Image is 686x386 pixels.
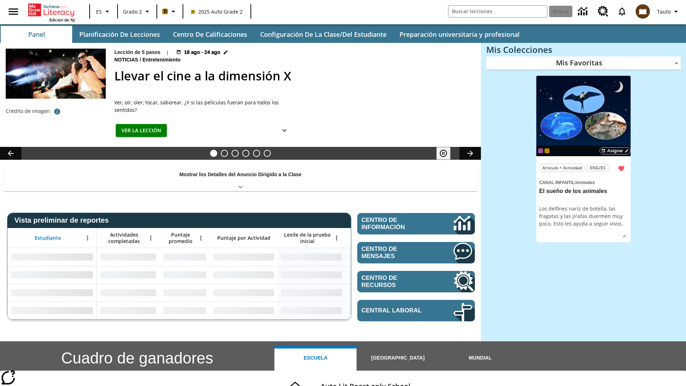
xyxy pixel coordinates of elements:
[114,99,293,114] div: Ver, oír, oler, tocar, saborear. ¿Y si las películas fueran para todos los sentidos?
[362,246,432,260] span: Centro de mensajes
[100,232,148,244] span: Actividades completadas
[274,346,357,371] button: Escuela
[221,150,228,157] button: Diapositiva 2 ¿Lo quieres con papas fritas?
[346,248,413,266] div: Sin datos,
[116,124,167,137] button: Ver la lección
[35,235,61,241] span: Estudiante
[242,150,249,157] button: Diapositiva 4 ¿Los autos del futuro?
[6,108,50,115] p: Crédito de imagen
[254,26,392,43] button: Configuración de la clase/del estudiante
[542,164,582,172] span: Artículo + Actividad
[357,346,439,371] button: [GEOGRAPHIC_DATA]
[143,56,182,64] span: Entretenimiento
[164,7,167,16] span: B
[615,162,628,175] button: Remover de Favoritas
[4,167,477,191] div: Mostrar los Detalles del Anuncio Dirigido a la Clase
[654,5,683,18] button: Perfil/Configuración
[97,266,160,284] div: Sin datos,
[575,180,576,185] span: /
[28,3,75,17] a: Portada
[97,284,160,302] div: Sin datos,
[166,49,169,56] span: |
[357,300,475,321] a: Central laboral
[545,148,550,153] div: New 2025 class
[613,2,631,21] a: Notificaciones
[97,302,160,320] div: Sin datos,
[539,178,628,186] span: Tema: Canal Infantil/Animales
[210,150,217,157] button: Diapositiva 1 Llevar el cine a la dimensión X
[357,242,475,263] a: Centro de mensajes
[576,180,595,185] span: Animales
[607,148,623,154] span: Asignar
[159,5,180,18] button: Boost El color de la clase es anaranjado claro. Cambiar el color de la clase.
[160,284,210,302] div: Sin datos,
[184,49,220,56] span: 18 ago - 24 ago
[281,232,333,244] span: Lexile de la prueba inicial
[253,150,260,157] button: Diapositiva 5 ¿Cuál es la gran idea?
[264,150,271,157] button: Diapositiva 6 Una idea, mucho trabajo
[600,147,631,154] button: Asignar Elegir fechas
[123,8,142,15] span: Grado 2
[346,266,413,284] div: Sin datos,
[145,233,156,243] button: Abrir menú
[539,180,575,185] span: Canal Infantil
[97,248,160,266] div: Sin datos,
[539,164,585,172] button: Artículo + Actividad
[14,216,112,224] span: Vista preliminar de reportes
[6,49,106,99] img: El panel situado frente a los asientos rocía con agua nebulizada al feliz público en un cine equi...
[593,2,613,21] a: Centro de recursos, Se abrirá en una pestaña nueva.
[1,26,72,43] button: Panel
[49,17,75,23] span: Edición de NJ
[357,213,475,234] a: Centro de información
[160,266,210,284] div: Sin datos,
[50,105,64,118] button: Crédito de foto: The Asahi Shimbun vía Getty Images
[448,6,547,17] input: Buscar campo
[539,188,628,195] h3: El sueño de los animales
[346,302,413,320] div: Sin datos,
[160,302,210,320] div: Sin datos,
[114,67,472,85] h2: Llevar el cine a la dimensión X
[96,8,102,15] span: ES
[459,147,481,160] button: Carrusel de lecciones, seguir
[3,1,24,22] button: Abrir el menú lateral
[590,164,606,172] span: ENG/ES
[114,56,140,64] span: Noticias
[357,271,475,292] a: Centro de recursos, Se abrirá en una pestaña nueva.
[217,235,270,241] span: Puntaje por Actividad
[346,284,413,302] div: Sin datos,
[74,26,166,43] button: Planificación de lecciones
[536,76,631,243] div: lesson details
[362,217,429,231] span: Centro de información
[114,49,160,56] p: Lección de 5 pasos
[636,4,650,19] img: avatar image
[657,8,671,15] span: Tauto
[277,124,292,137] button: Ver más
[195,233,206,243] button: Abrir menú
[586,164,609,172] button: ENG/ES
[362,274,432,289] span: Centro de recursos
[82,233,93,243] button: Abrir menú
[394,26,525,43] button: Preparación universitaria y profesional
[232,150,239,157] button: Diapositiva 3 Modas que pasaron de moda
[538,148,543,153] div: OL 2025 Auto Grade 3
[362,307,432,314] span: Central laboral
[175,49,229,56] button: 18 ago - 24 ago Elegir fechas
[486,45,681,55] h3: Mis Colecciones
[92,5,115,18] button: Lenguaje: ES, Selecciona un idioma
[439,346,521,371] button: Mundial
[163,232,198,244] span: Puntaje promedio
[331,233,342,243] button: Abrir menú
[574,2,593,21] a: Centro de información
[167,26,253,43] button: Centro de calificaciones
[436,147,451,160] button: Pausar
[140,57,141,63] span: /
[28,2,75,23] div: Portada
[436,147,458,160] div: Pausar
[120,5,154,18] button: Grado: Grado 2, Elige un grado
[191,8,243,15] span: 2025 Auto Grade 2
[631,2,654,21] button: Escoja un nuevo avatar
[619,231,630,242] button: Ver más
